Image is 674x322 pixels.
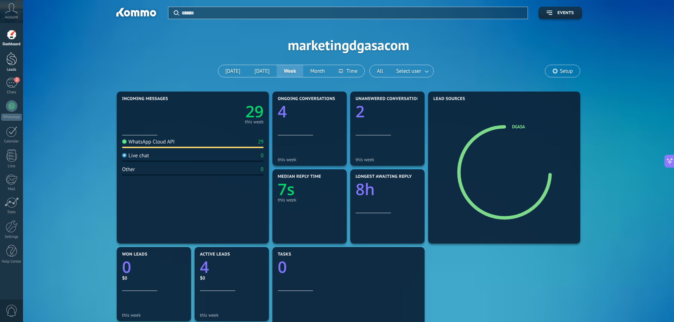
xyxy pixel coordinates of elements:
div: Stats [1,210,22,215]
span: Incoming messages [122,96,168,101]
span: Active leads [200,252,230,257]
span: Setup [560,68,573,74]
div: this week [122,312,186,318]
div: Lists [1,164,22,169]
text: 2 [356,101,365,122]
div: this week [278,197,341,203]
text: 4 [278,101,287,122]
span: Select user [395,66,422,76]
div: 29 [258,139,264,145]
span: Won leads [122,252,147,257]
span: Unanswered conversations [356,96,422,101]
text: 0 [122,256,131,278]
div: $0 [122,275,186,281]
a: 0 [122,256,186,278]
a: 0 [278,256,419,278]
img: WhatsApp Cloud API [122,139,127,144]
div: this week [356,157,419,162]
div: Chats [1,90,22,95]
button: Time [332,65,364,77]
div: WhatsApp Cloud API [122,139,175,145]
button: All [370,65,390,77]
button: [DATE] [218,65,248,77]
div: Mail [1,187,22,192]
button: [DATE] [247,65,277,77]
span: Lead Sources [433,96,465,101]
span: Tasks [278,252,291,257]
a: Dgasa [512,124,525,130]
div: Help Center [1,259,22,264]
button: Month [303,65,332,77]
div: Live chat [122,152,149,159]
span: Account [5,15,18,20]
span: Ongoing conversations [278,96,335,101]
span: Events [558,11,574,16]
text: 7s [278,178,295,200]
div: WhatsApp [1,114,22,121]
button: Select user [390,65,433,77]
div: Leads [1,68,22,72]
div: 0 [261,166,264,173]
text: 8h [356,178,375,200]
text: 4 [200,256,209,278]
div: Dashboard [1,42,22,47]
span: 2 [14,77,20,83]
a: 4 [200,256,264,278]
div: this week [278,157,341,162]
div: Other [122,166,135,173]
div: Calendar [1,139,22,144]
div: Settings [1,235,22,239]
button: Events [538,7,582,19]
button: Week [277,65,303,77]
span: Median reply time [278,174,321,179]
text: 0 [278,256,287,278]
text: 29 [246,101,264,122]
a: 29 [193,101,264,122]
div: this week [200,312,264,318]
img: Live chat [122,153,127,158]
div: 0 [261,152,264,159]
a: 8h [356,178,419,200]
span: Longest awaiting reply [356,174,412,179]
div: $0 [200,275,264,281]
div: this week [245,120,264,124]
